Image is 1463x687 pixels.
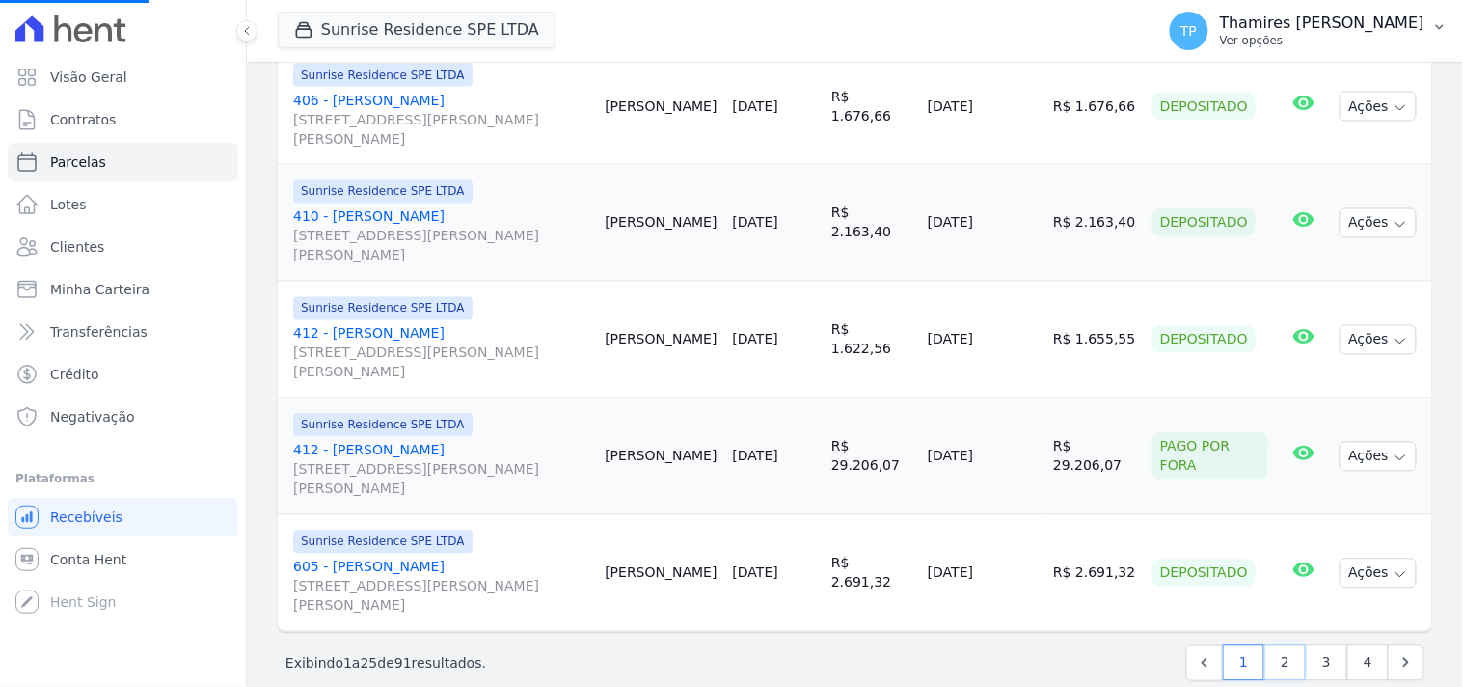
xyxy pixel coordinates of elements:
span: Sunrise Residence SPE LTDA [293,297,473,320]
a: 406 - [PERSON_NAME][STREET_ADDRESS][PERSON_NAME][PERSON_NAME] [293,91,589,149]
span: Negativação [50,407,135,426]
span: Transferências [50,322,148,342]
p: Exibindo a de resultados. [285,653,486,673]
td: [PERSON_NAME] [597,515,724,632]
a: [DATE] [733,332,778,347]
a: Conta Hent [8,540,238,579]
a: Transferências [8,313,238,351]
div: Depositado [1152,326,1256,353]
span: 1 [343,655,352,671]
a: Parcelas [8,143,238,181]
a: [DATE] [733,449,778,464]
span: Minha Carteira [50,280,149,299]
a: 410 - [PERSON_NAME][STREET_ADDRESS][PERSON_NAME][PERSON_NAME] [293,207,589,265]
span: Sunrise Residence SPE LTDA [293,180,473,204]
a: 412 - [PERSON_NAME][STREET_ADDRESS][PERSON_NAME][PERSON_NAME] [293,441,589,499]
td: R$ 2.691,32 [824,515,920,632]
td: [PERSON_NAME] [597,398,724,515]
div: Depositado [1152,93,1256,120]
a: Recebíveis [8,498,238,536]
span: [STREET_ADDRESS][PERSON_NAME][PERSON_NAME] [293,577,589,616]
a: Lotes [8,185,238,224]
div: Pago por fora [1152,433,1268,480]
td: [DATE] [920,48,1045,165]
a: 2 [1264,645,1306,681]
td: R$ 1.622,56 [824,282,920,398]
a: 1 [1223,645,1264,681]
span: Sunrise Residence SPE LTDA [293,64,473,87]
span: Sunrise Residence SPE LTDA [293,531,473,554]
a: [DATE] [733,215,778,231]
p: Thamires [PERSON_NAME] [1220,14,1424,33]
span: [STREET_ADDRESS][PERSON_NAME][PERSON_NAME] [293,110,589,149]
a: 4 [1347,645,1389,681]
span: Sunrise Residence SPE LTDA [293,414,473,437]
td: R$ 1.676,66 [1045,48,1145,165]
a: 412 - [PERSON_NAME][STREET_ADDRESS][PERSON_NAME][PERSON_NAME] [293,324,589,382]
a: 3 [1306,645,1347,681]
td: [DATE] [920,398,1045,515]
td: R$ 29.206,07 [824,398,920,515]
span: Crédito [50,365,99,384]
button: TP Thamires [PERSON_NAME] Ver opções [1154,4,1463,58]
button: Ações [1340,559,1417,589]
span: Recebíveis [50,508,122,527]
button: Sunrise Residence SPE LTDA [278,12,555,48]
button: Ações [1340,208,1417,238]
div: Depositado [1152,560,1256,587]
a: Visão Geral [8,58,238,96]
a: [DATE] [733,565,778,581]
span: Conta Hent [50,550,126,569]
span: 25 [361,655,378,671]
a: [DATE] [733,98,778,114]
p: Ver opções [1220,33,1424,48]
span: Lotes [50,195,87,214]
button: Ações [1340,442,1417,472]
a: Contratos [8,100,238,139]
a: Crédito [8,355,238,394]
span: Visão Geral [50,68,127,87]
td: [PERSON_NAME] [597,282,724,398]
div: Depositado [1152,209,1256,236]
td: R$ 1.655,55 [1045,282,1145,398]
button: Ações [1340,325,1417,355]
td: R$ 29.206,07 [1045,398,1145,515]
span: Clientes [50,237,104,257]
td: [DATE] [920,282,1045,398]
span: [STREET_ADDRESS][PERSON_NAME][PERSON_NAME] [293,343,589,382]
a: Previous [1186,645,1223,681]
button: Ações [1340,92,1417,122]
span: Contratos [50,110,116,129]
span: [STREET_ADDRESS][PERSON_NAME][PERSON_NAME] [293,460,589,499]
span: [STREET_ADDRESS][PERSON_NAME][PERSON_NAME] [293,227,589,265]
td: [DATE] [920,515,1045,632]
a: 605 - [PERSON_NAME][STREET_ADDRESS][PERSON_NAME][PERSON_NAME] [293,558,589,616]
td: R$ 2.691,32 [1045,515,1145,632]
div: Plataformas [15,467,230,490]
td: [PERSON_NAME] [597,165,724,282]
span: Parcelas [50,152,106,172]
td: R$ 1.676,66 [824,48,920,165]
td: R$ 2.163,40 [1045,165,1145,282]
td: [DATE] [920,165,1045,282]
a: Negativação [8,398,238,436]
td: R$ 2.163,40 [824,165,920,282]
a: Clientes [8,228,238,266]
a: Minha Carteira [8,270,238,309]
a: Next [1388,645,1424,681]
span: TP [1180,24,1197,38]
td: [PERSON_NAME] [597,48,724,165]
span: 91 [394,655,412,671]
